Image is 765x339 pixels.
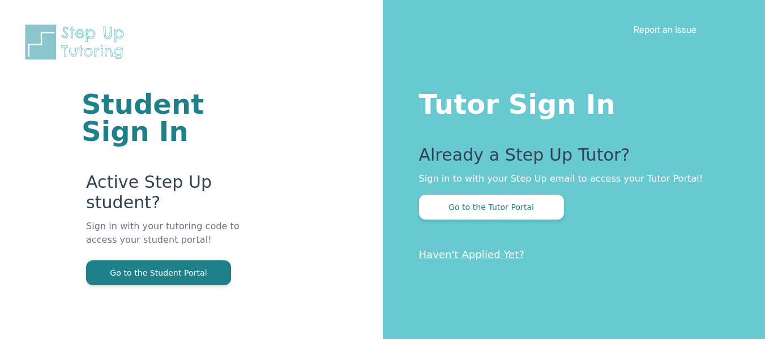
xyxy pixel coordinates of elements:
[82,91,247,145] h1: Student Sign In
[419,195,564,220] button: Go to the Tutor Portal
[419,86,720,118] h1: Tutor Sign In
[86,260,231,285] button: Go to the Student Portal
[86,267,231,278] a: Go to the Student Portal
[419,172,720,186] p: Sign in to with your Step Up email to access your Tutor Portal!
[86,172,247,220] p: Active Step Up student?
[23,23,131,62] img: Step Up Tutoring horizontal logo
[634,24,696,35] a: Report an Issue
[419,145,720,172] p: Already a Step Up Tutor?
[419,201,564,212] a: Go to the Tutor Portal
[419,248,525,260] a: Haven't Applied Yet?
[86,220,247,260] p: Sign in with your tutoring code to access your student portal!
